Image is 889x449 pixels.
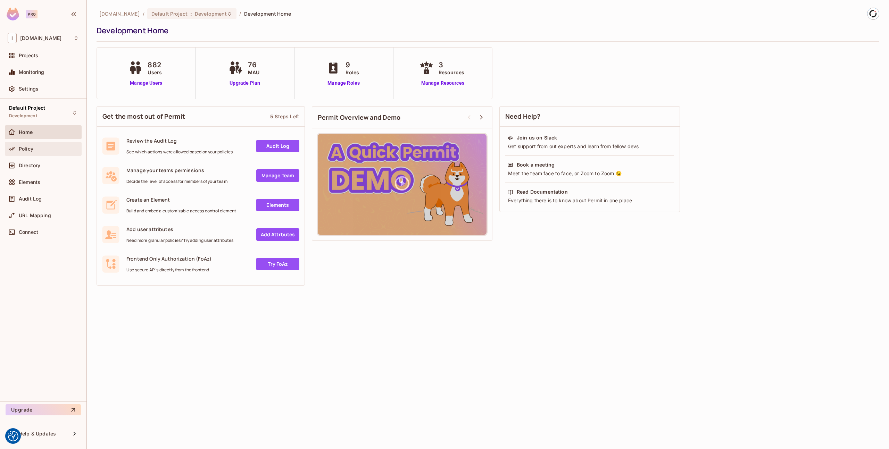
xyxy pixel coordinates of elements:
span: Create an Element [126,196,236,203]
span: 882 [148,60,162,70]
span: Development [195,10,227,17]
a: Try FoAz [256,258,299,270]
span: Decide the level of access for members of your team [126,179,227,184]
span: Build and embed a customizable access control element [126,208,236,214]
span: Workspace: iofinnet.com [20,35,61,41]
span: Audit Log [19,196,42,202]
span: Directory [19,163,40,168]
span: Permit Overview and Demo [318,113,401,122]
span: Add user attributes [126,226,233,232]
span: Home [19,129,33,135]
span: 76 [248,60,259,70]
span: Need more granular policies? Try adding user attributes [126,238,233,243]
a: Audit Log [256,140,299,152]
span: Development Home [244,10,291,17]
span: See which actions were allowed based on your policies [126,149,233,155]
span: URL Mapping [19,213,51,218]
span: Review the Audit Log [126,137,233,144]
span: 9 [346,60,359,70]
span: Default Project [151,10,188,17]
button: Consent Preferences [8,431,18,441]
div: Get support from out experts and learn from fellow devs [507,143,672,150]
img: Revisit consent button [8,431,18,441]
div: Book a meeting [517,161,555,168]
span: Default Project [9,105,45,111]
span: Use secure API's directly from the frontend [126,267,211,273]
span: I [8,33,17,43]
span: Frontend Only Authorization (FoAz) [126,255,211,262]
div: Everything there is to know about Permit in one place [507,197,672,204]
div: 5 Steps Left [270,113,299,120]
span: Resources [439,69,464,76]
span: Connect [19,229,38,235]
img: SReyMgAAAABJRU5ErkJggg== [7,8,19,20]
a: Upgrade Plan [227,79,263,87]
div: Join us on Slack [517,134,557,141]
button: Upgrade [6,404,81,415]
span: Get the most out of Permit [102,112,185,121]
li: / [239,10,241,17]
span: 3 [439,60,464,70]
span: Monitoring [19,69,44,75]
span: the active workspace [99,10,140,17]
span: Manage your teams permissions [126,167,227,173]
span: Policy [19,146,33,152]
a: Add Attrbutes [256,228,299,241]
li: / [143,10,144,17]
span: Help & Updates [19,431,56,437]
span: Settings [19,86,39,92]
div: Read Documentation [517,188,568,195]
span: Users [148,69,162,76]
span: Development [9,113,37,119]
span: MAU [248,69,259,76]
span: : [190,11,192,17]
a: Manage Roles [325,79,363,87]
span: Elements [19,179,40,185]
a: Elements [256,199,299,211]
div: Development Home [97,25,876,36]
a: Manage Team [256,169,299,182]
span: Need Help? [505,112,541,121]
img: Ester Alvarez Feijoo [867,8,879,19]
span: Roles [346,69,359,76]
a: Manage Users [127,79,165,87]
span: Projects [19,53,38,58]
div: Pro [26,10,38,18]
a: Manage Resources [418,79,468,87]
div: Meet the team face to face, or Zoom to Zoom 😉 [507,170,672,177]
